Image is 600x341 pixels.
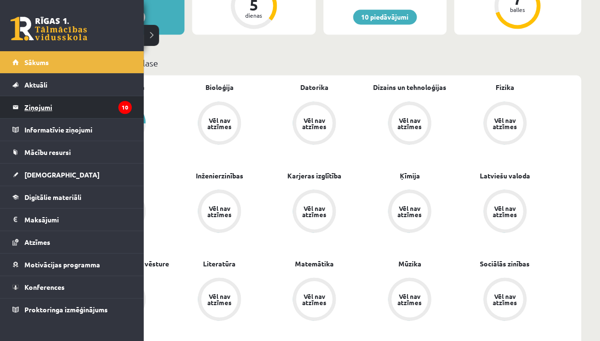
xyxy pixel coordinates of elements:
a: Aktuāli [12,74,132,96]
a: Vēl nav atzīmes [267,189,362,234]
legend: Informatīvie ziņojumi [24,119,132,141]
span: [DEMOGRAPHIC_DATA] [24,170,100,179]
a: Dizains un tehnoloģijas [373,82,446,92]
a: Vēl nav atzīmes [457,189,552,234]
div: balles [503,7,532,12]
div: Vēl nav atzīmes [301,205,328,217]
div: Vēl nav atzīmes [301,293,328,305]
legend: Ziņojumi [24,96,132,118]
div: Vēl nav atzīmes [206,117,233,129]
a: Inženierzinības [195,170,243,180]
a: Digitālie materiāli [12,186,132,208]
div: Vēl nav atzīmes [491,117,518,129]
div: Vēl nav atzīmes [491,205,518,217]
i: 10 [118,101,132,114]
a: Informatīvie ziņojumi [12,119,132,141]
span: Aktuāli [24,80,47,89]
a: Maksājumi [12,209,132,231]
p: Mācību plāns 8.a JK klase [61,56,577,69]
span: Digitālie materiāli [24,193,81,201]
a: Rīgas 1. Tālmācības vidusskola [11,17,87,41]
a: Matemātika [295,258,334,268]
a: Vēl nav atzīmes [172,189,267,234]
span: Proktoringa izmēģinājums [24,305,108,314]
a: Mācību resursi [12,141,132,163]
div: Vēl nav atzīmes [301,117,328,129]
div: Vēl nav atzīmes [206,293,233,305]
a: Mūzika [398,258,421,268]
a: Vēl nav atzīmes [362,101,457,146]
a: 10 piedāvājumi [353,10,417,24]
a: Ķīmija [399,170,419,180]
span: Mācību resursi [24,148,71,156]
a: Vēl nav atzīmes [267,101,362,146]
a: [DEMOGRAPHIC_DATA] [12,164,132,186]
a: Konferences [12,276,132,298]
a: Sākums [12,51,132,73]
a: Latviešu valoda [479,170,530,180]
div: Vēl nav atzīmes [396,117,423,129]
div: Vēl nav atzīmes [491,293,518,305]
a: Ziņojumi10 [12,96,132,118]
span: Sākums [24,58,49,66]
a: Vēl nav atzīmes [267,277,362,322]
a: Datorika [300,82,328,92]
span: Motivācijas programma [24,260,100,269]
span: Konferences [24,283,65,291]
a: Bioloģija [205,82,233,92]
legend: Maksājumi [24,209,132,231]
a: Vēl nav atzīmes [362,189,457,234]
a: Vēl nav atzīmes [457,277,552,322]
a: Fizika [495,82,514,92]
a: Vēl nav atzīmes [172,277,267,322]
a: Atzīmes [12,231,132,253]
a: Karjeras izglītība [287,170,341,180]
span: Atzīmes [24,238,50,246]
div: Vēl nav atzīmes [396,205,423,217]
a: Vēl nav atzīmes [457,101,552,146]
div: Vēl nav atzīmes [396,293,423,305]
div: dienas [239,12,268,18]
a: Sociālās zinības [480,258,530,268]
a: Literatūra [203,258,236,268]
div: Vēl nav atzīmes [206,205,233,217]
a: Motivācijas programma [12,253,132,275]
a: Vēl nav atzīmes [172,101,267,146]
a: Vēl nav atzīmes [362,277,457,322]
a: Proktoringa izmēģinājums [12,298,132,320]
